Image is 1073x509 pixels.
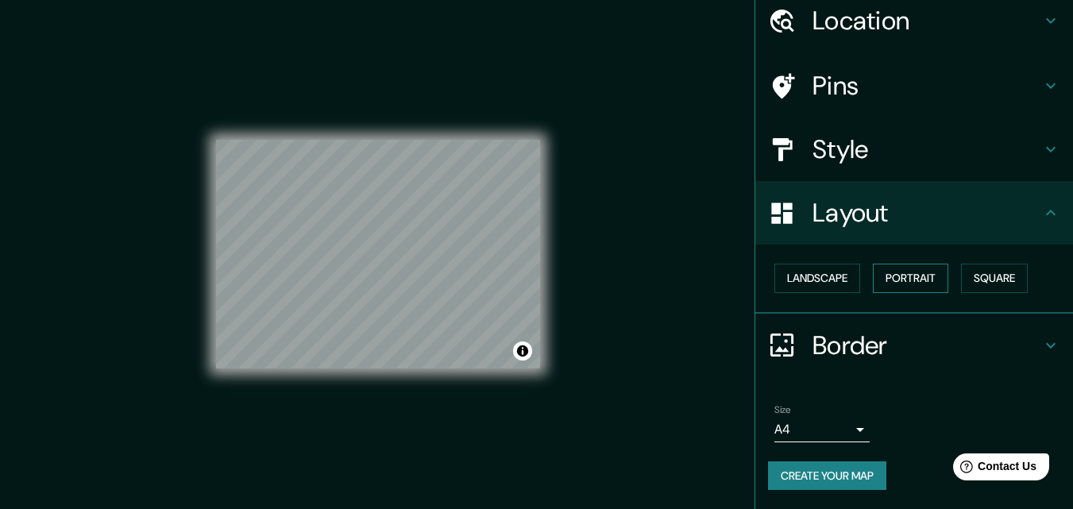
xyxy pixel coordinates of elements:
canvas: Map [216,140,540,368]
div: Pins [755,54,1073,118]
h4: Style [812,133,1041,165]
label: Size [774,403,791,416]
div: A4 [774,417,870,442]
button: Square [961,264,1028,293]
button: Landscape [774,264,860,293]
h4: Border [812,330,1041,361]
div: Style [755,118,1073,181]
h4: Location [812,5,1041,37]
button: Portrait [873,264,948,293]
button: Toggle attribution [513,341,532,361]
div: Layout [755,181,1073,245]
div: Border [755,314,1073,377]
iframe: Help widget launcher [932,447,1056,492]
button: Create your map [768,461,886,491]
h4: Layout [812,197,1041,229]
h4: Pins [812,70,1041,102]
